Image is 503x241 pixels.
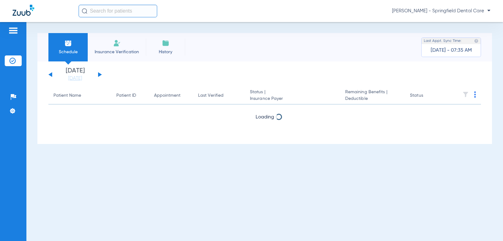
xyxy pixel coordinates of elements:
th: Remaining Benefits | [340,87,405,105]
th: Status | [245,87,340,105]
div: Appointment [154,92,188,99]
span: Insurance Payer [250,95,335,102]
span: Schedule [53,49,83,55]
img: History [162,39,169,47]
span: Last Appt. Sync Time: [424,38,462,44]
img: hamburger-icon [8,27,18,34]
th: Status [405,87,447,105]
span: Deductible [345,95,400,102]
input: Search for patients [79,5,157,17]
div: Patient ID [116,92,136,99]
span: Loading [256,115,274,120]
img: Search Icon [82,8,87,14]
span: Insurance Verification [92,49,141,55]
img: Manual Insurance Verification [113,39,121,47]
a: [DATE] [56,75,94,82]
div: Last Verified [198,92,224,99]
div: Patient ID [116,92,144,99]
img: group-dot-blue.svg [474,91,476,98]
div: Patient Name [53,92,106,99]
img: last sync help info [474,39,478,43]
li: [DATE] [56,68,94,82]
img: Zuub Logo [13,5,34,16]
img: Schedule [64,39,72,47]
span: [DATE] - 07:35 AM [431,47,472,54]
span: History [151,49,180,55]
span: [PERSON_NAME] - Springfield Dental Care [392,8,490,14]
div: Appointment [154,92,180,99]
div: Last Verified [198,92,240,99]
div: Patient Name [53,92,81,99]
img: filter.svg [462,91,469,98]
